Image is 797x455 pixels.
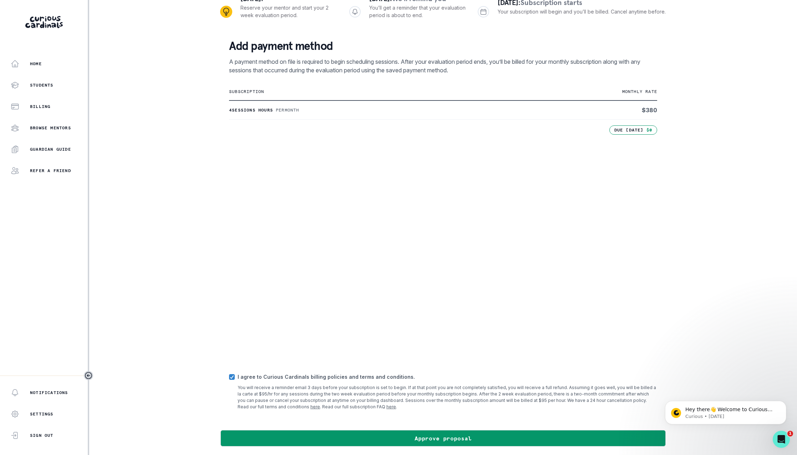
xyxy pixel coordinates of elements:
p: Billing [30,104,50,109]
p: Guardian Guide [30,146,71,152]
iframe: Secure payment input frame [228,133,659,363]
button: Toggle sidebar [84,371,93,380]
p: Home [30,61,42,67]
p: Notifications [30,390,68,395]
p: Browse Mentors [30,125,71,131]
a: here [386,404,396,409]
p: Students [30,82,54,88]
p: Settings [30,411,54,417]
td: $ 380 [514,100,657,120]
iframe: Intercom live chat [773,431,790,448]
p: You will receive a reminder email 3 days before your subscription is set to begin. If at that poi... [238,384,657,410]
span: 1 [787,431,793,436]
img: Curious Cardinals Logo [25,16,63,28]
p: I agree to Curious Cardinals billing policies and terms and conditions. [238,373,657,381]
p: A payment method on file is required to begin scheduling sessions. After your evaluation period e... [229,57,657,74]
p: $0 [646,127,652,133]
p: Due [DATE] [614,127,644,133]
p: Refer a friend [30,168,71,174]
p: monthly rate [514,89,657,94]
button: Approve proposal [220,430,666,446]
p: You’ll get a reminder that your evaluation period is about to end. [369,4,467,19]
p: Reserve your mentor and start your 2 week evaluation period. [240,4,338,19]
p: subscription [229,89,514,94]
a: here [310,404,320,409]
p: 4 sessions hours [229,107,273,113]
p: Sign Out [30,433,54,438]
iframe: Intercom notifications message [654,386,797,436]
p: Per month [276,107,299,113]
p: Add payment method [229,39,657,53]
p: Your subscription will begin and you’ll be billed. Cancel anytime before. [498,8,666,15]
